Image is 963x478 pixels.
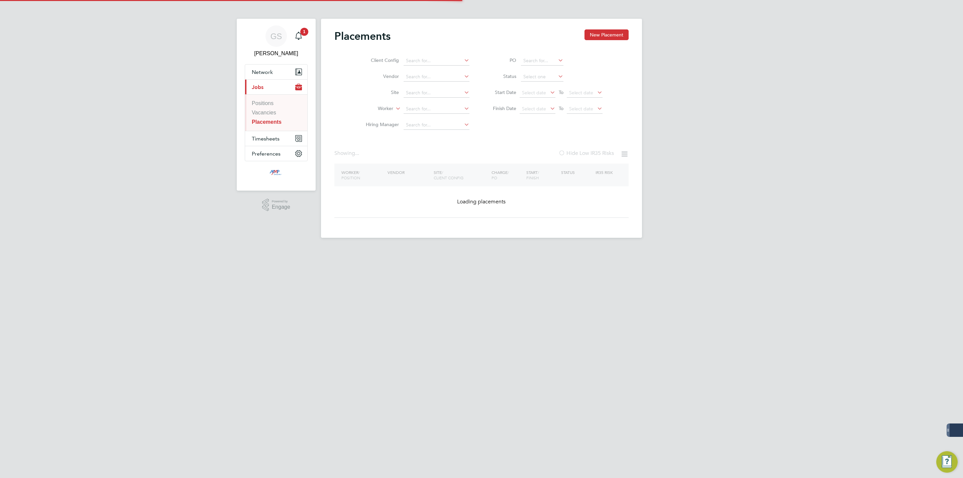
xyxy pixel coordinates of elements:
div: Jobs [245,94,307,131]
label: Finish Date [486,105,516,111]
input: Search for... [404,104,469,114]
span: Engage [272,204,290,210]
a: Positions [252,100,274,106]
span: Select date [522,90,546,96]
span: Select date [522,106,546,112]
button: Timesheets [245,131,307,146]
h2: Placements [334,29,391,43]
input: Search for... [404,88,469,98]
label: Hide Low IR35 Risks [558,150,614,157]
button: Network [245,65,307,79]
label: Site [360,89,399,95]
img: mmpconsultancy-logo-retina.png [267,168,286,179]
button: Preferences [245,146,307,161]
label: Start Date [486,89,516,95]
span: ... [355,150,359,157]
span: Select date [569,106,593,112]
button: New Placement [584,29,629,40]
button: Jobs [245,80,307,94]
span: 1 [300,28,308,36]
label: Hiring Manager [360,121,399,127]
input: Search for... [404,56,469,66]
span: To [557,104,565,113]
label: Client Config [360,57,399,63]
input: Select one [521,72,563,82]
a: Vacancies [252,110,276,115]
button: Engage Resource Center [936,451,958,473]
span: Select date [569,90,593,96]
label: Worker [355,105,393,112]
nav: Main navigation [237,19,316,191]
span: Timesheets [252,135,280,142]
input: Search for... [521,56,563,66]
input: Search for... [404,72,469,82]
span: Network [252,69,273,75]
input: Search for... [404,120,469,130]
a: 1 [292,25,305,47]
a: Powered byEngage [262,199,290,211]
span: Jobs [252,84,263,90]
a: Go to home page [245,168,308,179]
a: Placements [252,119,282,125]
span: Powered by [272,199,290,204]
label: Status [486,73,516,79]
span: GS [271,32,282,40]
label: PO [486,57,516,63]
span: Preferences [252,151,281,157]
a: GS[PERSON_NAME] [245,25,308,58]
label: Vendor [360,73,399,79]
span: George Stacey [245,50,308,58]
div: Showing [334,150,360,157]
span: To [557,88,565,97]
